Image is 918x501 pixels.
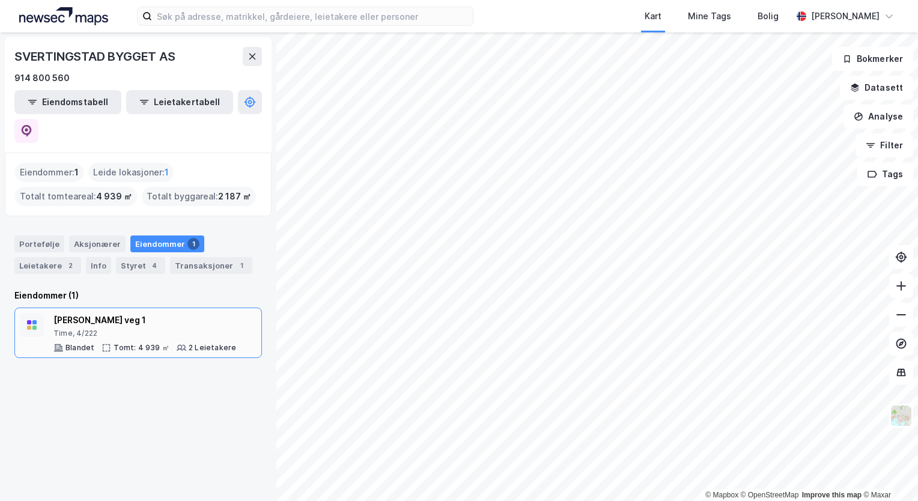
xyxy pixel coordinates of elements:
div: [PERSON_NAME] veg 1 [53,313,236,327]
a: OpenStreetMap [741,491,799,499]
div: Eiendommer [130,235,204,252]
a: Mapbox [705,491,738,499]
div: Totalt byggareal : [142,187,256,206]
button: Tags [857,162,913,186]
div: Totalt tomteareal : [15,187,137,206]
span: 4 939 ㎡ [96,189,132,204]
div: Info [86,257,111,274]
div: Aksjonærer [69,235,126,252]
div: Portefølje [14,235,64,252]
span: 1 [165,165,169,180]
div: Mine Tags [688,9,731,23]
iframe: Chat Widget [858,443,918,501]
div: 914 800 560 [14,71,70,85]
div: Kart [645,9,661,23]
div: 1 [187,238,199,250]
a: Improve this map [802,491,862,499]
div: 4 [148,260,160,272]
div: Time, 4/222 [53,329,236,338]
div: Kontrollprogram for chat [858,443,918,501]
div: Tomt: 4 939 ㎡ [114,343,169,353]
button: Eiendomstabell [14,90,121,114]
img: Z [890,404,913,427]
div: 1 [236,260,248,272]
button: Analyse [844,105,913,129]
div: Leietakere [14,257,81,274]
button: Leietakertabell [126,90,233,114]
input: Søk på adresse, matrikkel, gårdeiere, leietakere eller personer [152,7,473,25]
button: Datasett [840,76,913,100]
button: Bokmerker [832,47,913,71]
div: Eiendommer : [15,163,84,182]
div: Leide lokasjoner : [88,163,174,182]
div: Styret [116,257,165,274]
div: SVERTINGSTAD BYGGET AS [14,47,178,66]
div: Transaksjoner [170,257,252,274]
div: [PERSON_NAME] [811,9,880,23]
div: 2 [64,260,76,272]
img: logo.a4113a55bc3d86da70a041830d287a7e.svg [19,7,108,25]
div: Bolig [758,9,779,23]
button: Filter [856,133,913,157]
div: Blandet [65,343,94,353]
div: Eiendommer (1) [14,288,262,303]
span: 2 187 ㎡ [218,189,251,204]
span: 1 [74,165,79,180]
div: 2 Leietakere [189,343,236,353]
